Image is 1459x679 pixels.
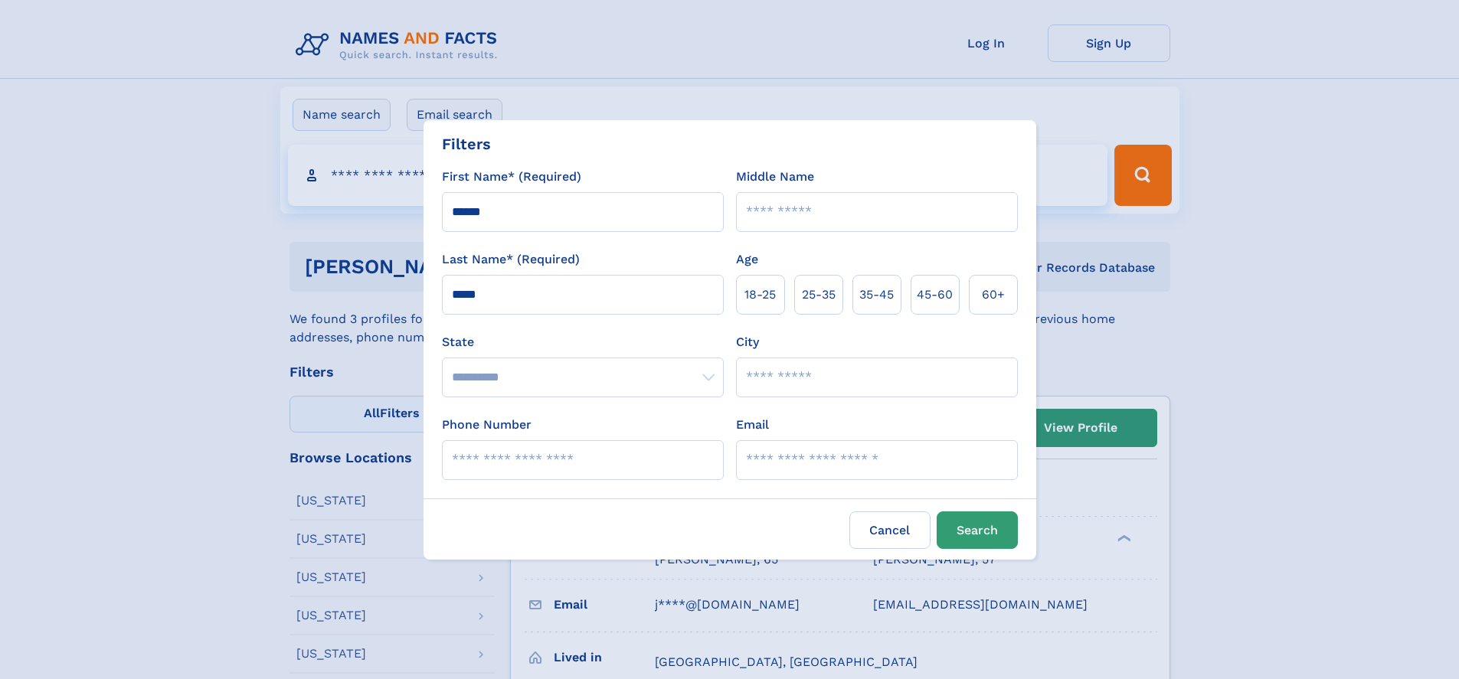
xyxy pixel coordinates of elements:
[442,333,724,351] label: State
[937,511,1018,549] button: Search
[442,132,491,155] div: Filters
[736,333,759,351] label: City
[736,250,758,269] label: Age
[744,286,776,304] span: 18‑25
[859,286,894,304] span: 35‑45
[982,286,1005,304] span: 60+
[442,416,532,434] label: Phone Number
[802,286,836,304] span: 25‑35
[917,286,953,304] span: 45‑60
[442,168,581,186] label: First Name* (Required)
[442,250,580,269] label: Last Name* (Required)
[736,168,814,186] label: Middle Name
[736,416,769,434] label: Email
[849,511,931,549] label: Cancel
